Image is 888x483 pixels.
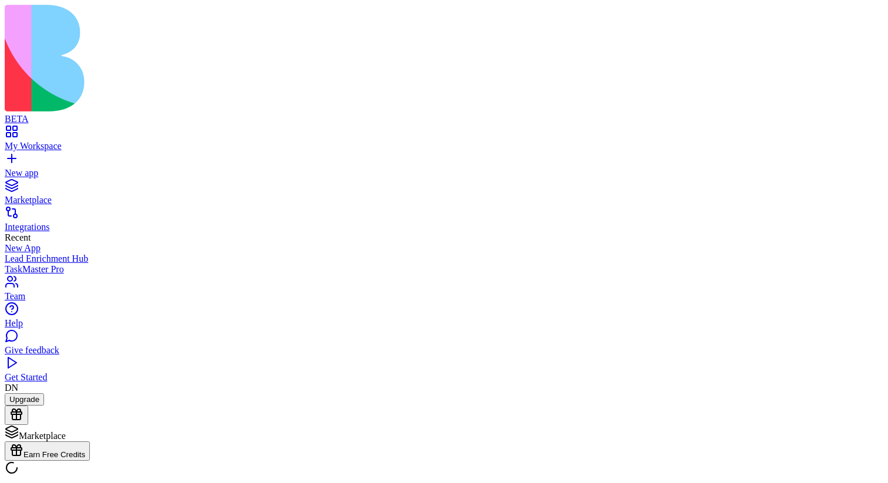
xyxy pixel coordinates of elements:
div: New app [5,168,883,178]
div: Marketplace [5,195,883,205]
span: Recent [5,232,31,242]
div: Help [5,318,883,329]
a: Integrations [5,211,883,232]
img: logo [5,5,477,112]
a: BETA [5,103,883,124]
a: TaskMaster Pro [5,264,883,275]
a: Upgrade [5,394,44,404]
div: Integrations [5,222,883,232]
span: DN [5,383,18,393]
a: My Workspace [5,130,883,151]
a: New App [5,243,883,254]
a: Team [5,281,883,302]
a: Get Started [5,362,883,383]
div: Get Started [5,372,883,383]
span: Earn Free Credits [23,450,85,459]
a: Give feedback [5,335,883,356]
a: New app [5,157,883,178]
div: My Workspace [5,141,883,151]
div: Give feedback [5,345,883,356]
span: Marketplace [19,431,66,441]
a: Marketplace [5,184,883,205]
div: BETA [5,114,883,124]
button: Earn Free Credits [5,441,90,461]
a: Lead Enrichment Hub [5,254,883,264]
a: Help [5,308,883,329]
button: Upgrade [5,393,44,406]
div: Team [5,291,883,302]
